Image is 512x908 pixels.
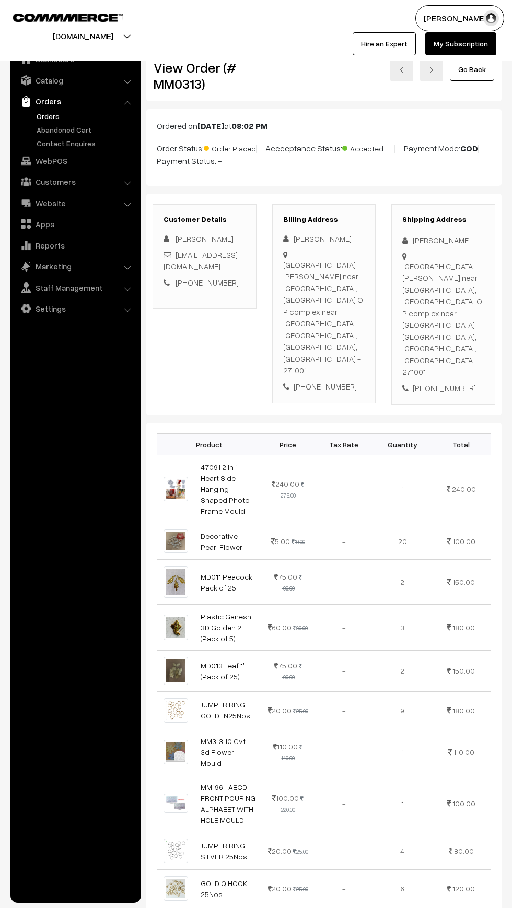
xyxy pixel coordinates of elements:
span: Order Placed [204,140,256,154]
a: GOLD Q HOOK 25Nos [201,879,247,899]
img: 1717486344543-96287504.png [164,566,188,598]
img: 1701254276942-355793649.png [164,794,188,813]
span: 1 [401,485,404,493]
th: Quantity [373,434,432,455]
a: Catalog [13,71,137,90]
span: 2 [400,577,404,586]
span: 1 [401,748,404,757]
span: 9 [400,706,404,715]
span: 180.00 [452,706,475,715]
a: MM313 10 Cvt 3d Flower Mould [201,737,246,768]
span: 4 [400,846,404,855]
span: 150.00 [452,577,475,586]
img: right-arrow.png [428,67,435,73]
span: 120.00 [452,884,475,893]
a: JUMPER RING SILVER 25Nos [201,841,247,861]
a: Orders [13,92,137,111]
b: [DATE] [197,121,224,131]
th: Product [157,434,262,455]
a: Staff Management [13,278,137,297]
a: Orders [34,111,137,122]
td: - [315,729,373,775]
a: Abandoned Cart [34,124,137,135]
img: 1000775348.jpg [164,529,188,553]
strike: 25.00 [293,707,308,714]
span: 75.00 [274,572,297,581]
th: Price [262,434,315,455]
a: MD011 Peacock Pack of 25 [201,572,252,592]
a: Hire an Expert [353,32,416,55]
td: - [315,560,373,605]
a: MD013 Leaf 1" (Pack of 25) [201,661,246,681]
h3: Shipping Address [402,215,484,224]
a: Website [13,194,137,213]
strike: 10.00 [292,538,305,545]
a: My Subscription [425,32,496,55]
a: 47091 2 In 1 Heart Side Hanging Shaped Photo Frame Mould [201,463,250,515]
a: JUMPER RING GOLDEN25Nos [201,700,250,720]
span: 20.00 [268,884,292,893]
th: Tax Rate [315,434,373,455]
td: - [315,650,373,691]
button: [DOMAIN_NAME] [16,23,150,49]
span: 110.00 [273,742,298,751]
strike: 90.00 [293,624,308,631]
a: MM196- ABCD FRONT POURING ALPHABET WITH HOLE MOULD [201,783,255,824]
b: 08:02 PM [231,121,267,131]
strike: 220.00 [281,795,304,813]
img: 10 Cvt 3d Flower Mould.jpg [164,740,188,764]
img: left-arrow.png [399,67,405,73]
a: Reports [13,236,137,255]
h3: Billing Address [283,215,365,224]
a: Apps [13,215,137,233]
img: 1000546053.jpg [164,477,188,501]
img: 1700895576407-482419692.png [164,876,188,901]
td: - [315,691,373,729]
span: 100.00 [272,794,299,803]
a: Plastic Ganesh 3D Golden 2" (Pack of 5) [201,612,251,643]
span: 20 [398,537,407,546]
td: - [315,870,373,907]
td: - [315,455,373,523]
span: 3 [400,623,404,632]
a: Marketing [13,257,137,276]
span: 20.00 [268,846,292,855]
p: Order Status: | Accceptance Status: | Payment Mode: | Payment Status: - [157,140,491,167]
td: - [315,775,373,832]
img: 1700905423540-405987586.png [164,698,188,723]
span: 150.00 [452,666,475,675]
a: Decorative Pearl Flower [201,532,242,551]
a: COMMMERCE [13,10,104,23]
img: user [483,10,499,26]
span: [PERSON_NAME] [176,234,234,243]
span: 100.00 [452,537,475,546]
td: - [315,604,373,650]
div: [GEOGRAPHIC_DATA][PERSON_NAME] near [GEOGRAPHIC_DATA], [GEOGRAPHIC_DATA] O. P complex near [GEOGR... [402,261,484,378]
span: 80.00 [454,846,474,855]
span: 100.00 [452,799,475,808]
img: 1700905424088-8083717.png [164,839,188,863]
strike: 25.00 [293,886,308,892]
th: Total [432,434,491,455]
span: Accepted [342,140,394,154]
div: [PHONE_NUMBER] [402,382,484,394]
span: 1 [401,799,404,808]
span: 240.00 [272,479,299,488]
div: [PERSON_NAME] [402,234,484,246]
strike: 275.00 [281,481,305,499]
strike: 25.00 [293,848,308,855]
img: COMMMERCE [13,14,123,21]
div: [GEOGRAPHIC_DATA][PERSON_NAME] near [GEOGRAPHIC_DATA], [GEOGRAPHIC_DATA] O. P complex near [GEOGR... [283,259,365,376]
a: [PHONE_NUMBER] [176,278,239,287]
strike: 100.00 [282,574,302,592]
a: Contact Enquires [34,138,137,149]
b: COD [460,143,478,154]
div: [PERSON_NAME] [283,233,365,245]
span: 2 [400,666,404,675]
a: [EMAIL_ADDRESS][DOMAIN_NAME] [164,250,238,272]
span: 5.00 [271,537,290,546]
span: 75.00 [274,661,297,670]
td: - [315,523,373,560]
span: 60.00 [268,623,292,632]
h3: Customer Details [164,215,246,224]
